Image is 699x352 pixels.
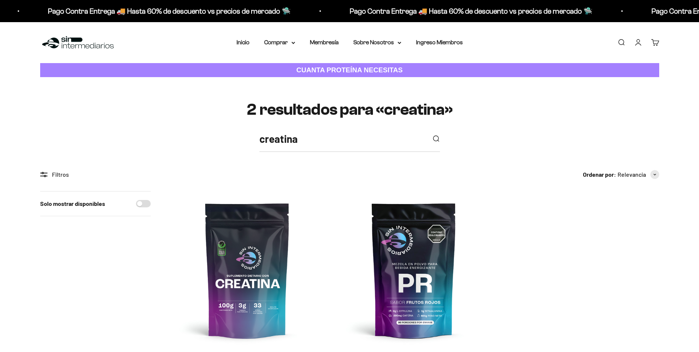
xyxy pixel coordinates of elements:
[348,5,591,17] p: Pago Contra Entrega 🚚 Hasta 60% de descuento vs precios de mercado 🛸
[583,170,616,179] span: Ordenar por:
[40,170,151,179] div: Filtros
[46,5,289,17] p: Pago Contra Entrega 🚚 Hasta 60% de descuento vs precios de mercado 🛸
[416,39,463,45] a: Ingreso Miembros
[353,38,401,47] summary: Sobre Nosotros
[40,199,105,208] label: Solo mostrar disponibles
[259,131,426,147] input: Buscar
[296,66,403,74] strong: CUANTA PROTEÍNA NECESITAS
[237,39,249,45] a: Inicio
[618,170,646,179] span: Relevancia
[618,170,659,179] button: Relevancia
[40,101,659,118] h1: 2 resultados para «creatina»
[40,63,659,77] a: CUANTA PROTEÍNA NECESITAS
[264,38,295,47] summary: Comprar
[310,39,339,45] a: Membresía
